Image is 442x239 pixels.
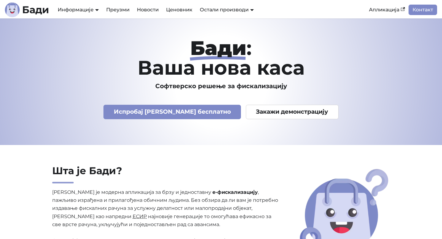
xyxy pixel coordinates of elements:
h3: Софтверско решење за фискализацију [23,82,419,90]
h2: Шта је Бади? [52,165,279,183]
a: Ценовник [162,5,196,15]
img: Лого [5,2,20,17]
a: Остали производи [200,7,254,13]
a: Новости [133,5,162,15]
h1: : Ваша нова каса [23,38,419,77]
a: Апликација [365,5,409,15]
a: Закажи демонстрацију [246,105,339,119]
a: Испробај [PERSON_NAME] бесплатно [103,105,241,119]
a: Контакт [409,5,437,15]
a: Преузми [103,5,133,15]
abbr: Електронски систем за издавање рачуна [133,214,147,219]
b: Бади [22,5,49,15]
a: ЛогоБади [5,2,49,17]
strong: е-фискализацију [212,189,258,195]
strong: Бади [190,36,246,60]
a: Информације [58,7,99,13]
